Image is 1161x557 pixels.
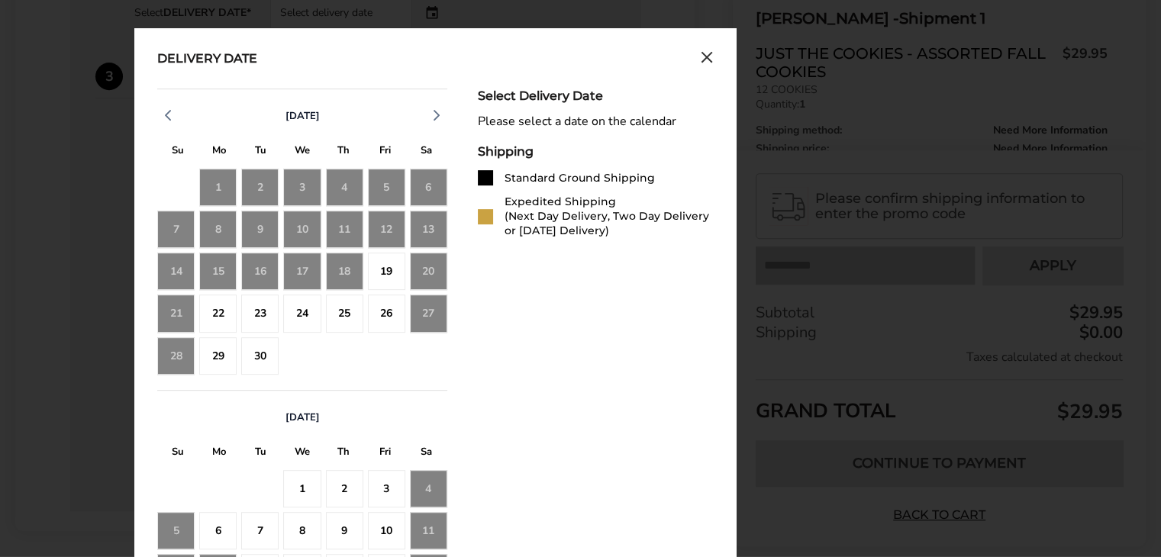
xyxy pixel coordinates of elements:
div: S [157,442,198,465]
div: T [323,140,364,164]
div: W [282,442,323,465]
div: T [240,140,282,164]
button: Close calendar [701,51,713,68]
div: Select Delivery Date [478,89,713,103]
div: M [198,442,240,465]
div: Shipping [478,144,713,159]
div: F [364,140,405,164]
span: [DATE] [285,109,320,123]
button: [DATE] [279,411,326,424]
div: Standard Ground Shipping [505,171,655,185]
div: F [364,442,405,465]
div: S [406,140,447,164]
div: Delivery Date [157,51,257,68]
div: W [282,140,323,164]
button: [DATE] [279,109,326,123]
div: T [240,442,282,465]
div: S [406,442,447,465]
div: S [157,140,198,164]
span: [DATE] [285,411,320,424]
div: Expedited Shipping (Next Day Delivery, Two Day Delivery or [DATE] Delivery) [505,195,713,238]
div: M [198,140,240,164]
div: T [323,442,364,465]
div: Please select a date on the calendar [478,114,713,129]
